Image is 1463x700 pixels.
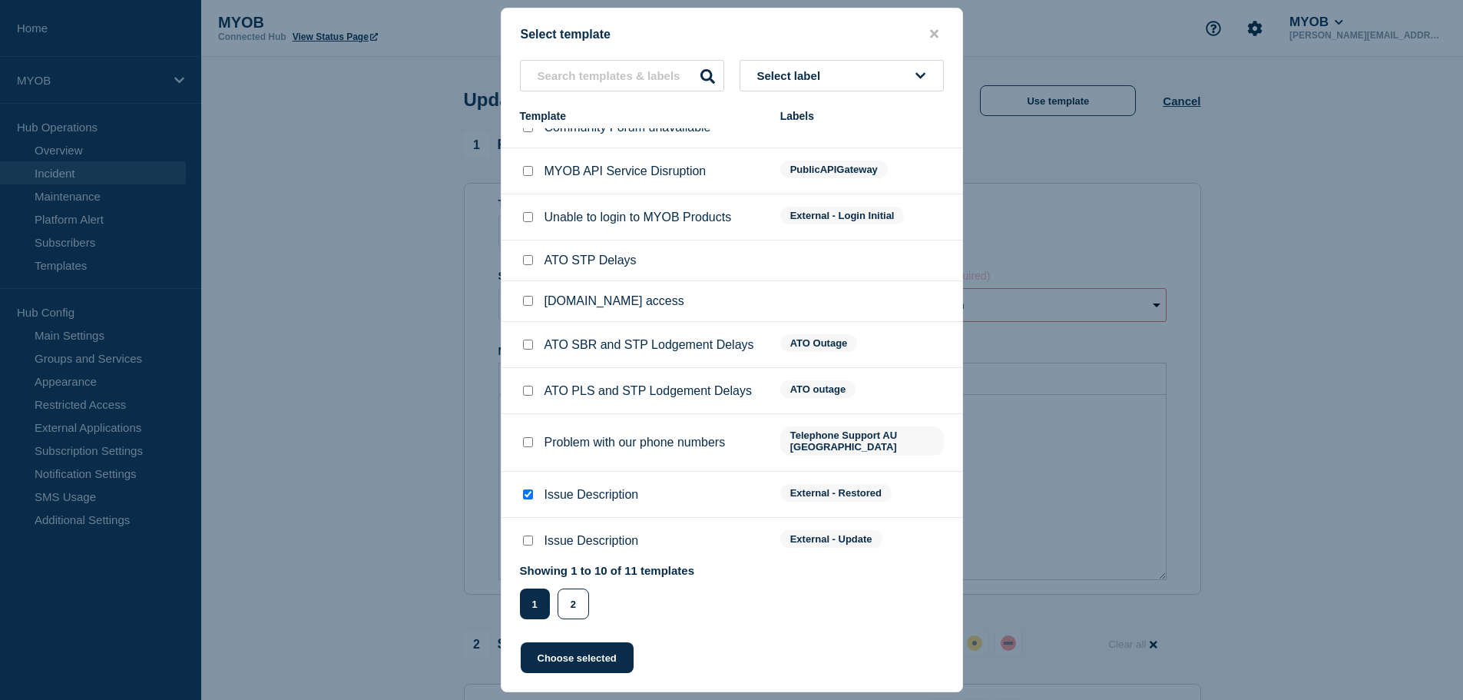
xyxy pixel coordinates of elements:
[780,380,856,398] span: ATO outage
[780,530,882,548] span: External - Update
[780,484,892,502] span: External - Restored
[523,166,533,176] input: MYOB API Service Disruption checkbox
[780,110,944,122] div: Labels
[780,334,858,352] span: ATO Outage
[523,437,533,447] input: Problem with our phone numbers checkbox
[520,589,550,619] button: 1
[520,60,724,91] input: Search templates & labels
[925,27,943,41] button: close button
[544,534,639,548] p: Issue Description
[544,338,754,352] p: ATO SBR and STP Lodgement Delays
[523,255,533,265] input: ATO STP Delays checkbox
[544,488,639,502] p: Issue Description
[544,384,752,398] p: ATO PLS and STP Lodgement Delays
[523,212,533,222] input: Unable to login to MYOB Products checkbox
[780,207,905,224] span: External - Login Initial
[501,27,962,41] div: Select template
[523,536,533,546] input: Issue Description checkbox
[544,436,726,450] p: Problem with our phone numbers
[740,60,944,91] button: Select label
[780,161,888,178] span: PublicAPIGateway
[523,340,533,350] input: ATO SBR and STP Lodgement Delays checkbox
[521,642,634,673] button: Choose selected
[523,296,533,306] input: my.myob.com access checkbox
[544,294,684,308] p: [DOMAIN_NAME] access
[523,386,533,396] input: ATO PLS and STP Lodgement Delays checkbox
[558,589,589,619] button: 2
[544,164,707,178] p: MYOB API Service Disruption
[520,564,695,577] p: Showing 1 to 10 of 11 templates
[757,69,827,82] span: Select label
[520,110,765,122] div: Template
[544,211,732,224] p: Unable to login to MYOB Products
[544,254,637,267] p: ATO STP Delays
[780,426,944,456] span: Telephone Support AU [GEOGRAPHIC_DATA]
[523,489,533,499] input: Issue Description checkbox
